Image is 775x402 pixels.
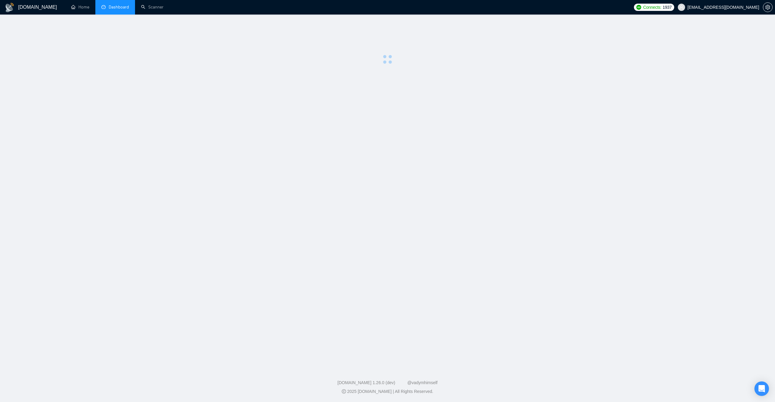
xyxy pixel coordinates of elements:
[643,4,661,11] span: Connects:
[141,5,163,10] a: searchScanner
[407,380,437,385] a: @vadymhimself
[101,5,106,9] span: dashboard
[763,2,773,12] button: setting
[679,5,684,9] span: user
[5,388,770,395] div: 2025 [DOMAIN_NAME] | All Rights Reserved.
[342,389,346,394] span: copyright
[5,3,15,12] img: logo
[754,381,769,396] div: Open Intercom Messenger
[338,380,395,385] a: [DOMAIN_NAME] 1.26.0 (dev)
[71,5,89,10] a: homeHome
[636,5,641,10] img: upwork-logo.png
[663,4,672,11] span: 1937
[763,5,773,10] a: setting
[109,5,129,10] span: Dashboard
